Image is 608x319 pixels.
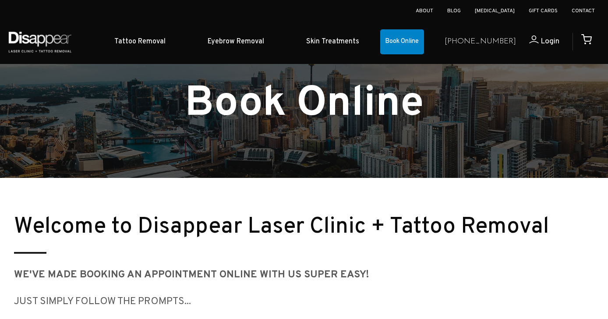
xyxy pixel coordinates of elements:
a: Tattoo Removal [93,28,187,55]
a: Book Online [380,29,424,55]
big: JUST SIMPLY follow the prompts [14,295,184,308]
small: Welcome to Disappear Laser Clinic + Tattoo Removal [14,213,549,241]
a: [PHONE_NUMBER] [445,35,516,48]
h1: Book Online [7,84,601,125]
strong: We've made booking AN appointment ONLINE WITH US SUPER EASY! [14,269,369,281]
big: ... [184,295,191,308]
a: Skin Treatments [285,28,380,55]
a: Eyebrow Removal [187,28,285,55]
img: Disappear - Laser Clinic and Tattoo Removal Services in Sydney, Australia [7,26,73,57]
a: [MEDICAL_DATA] [475,7,515,14]
a: Gift Cards [529,7,558,14]
a: About [416,7,433,14]
a: Contact [572,7,595,14]
span: Login [541,36,559,46]
a: Blog [447,7,461,14]
a: Login [516,35,559,48]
